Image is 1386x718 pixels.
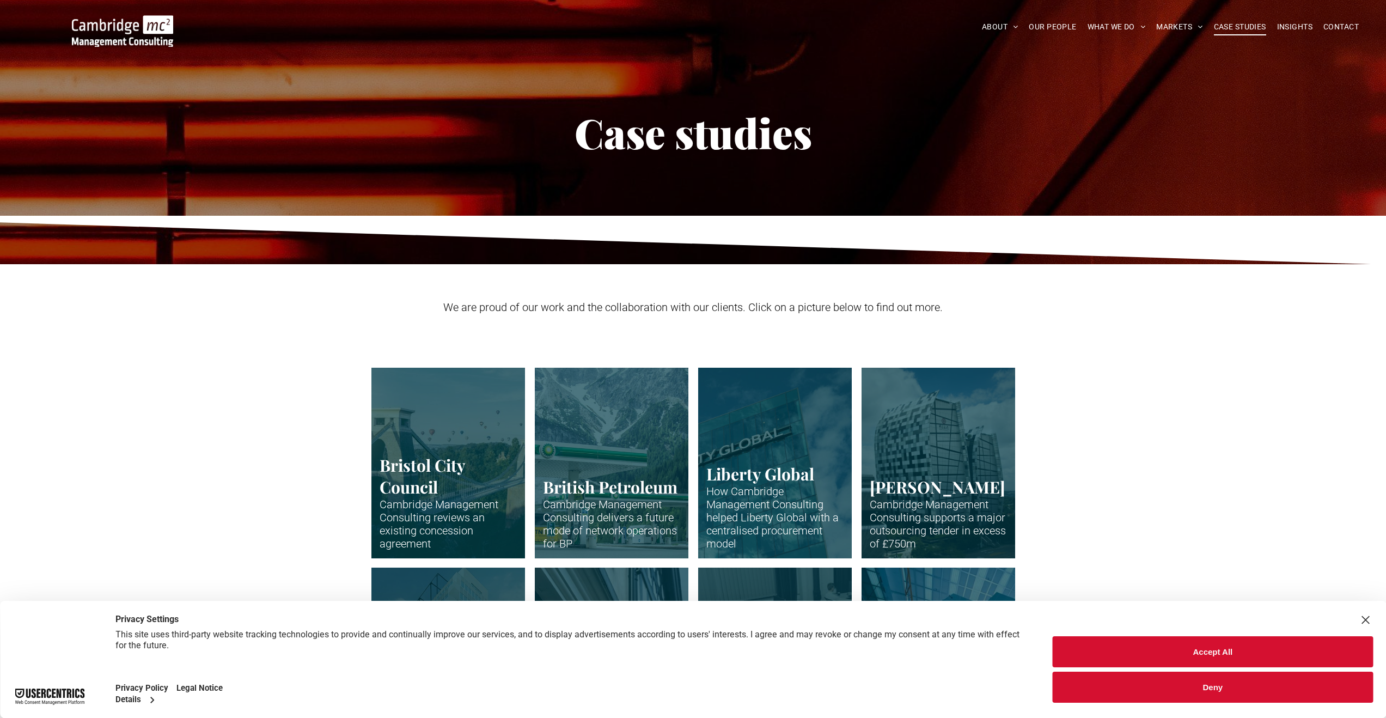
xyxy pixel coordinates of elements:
a: Clifton suspension bridge in Bristol with many hot air balloons over the trees [371,368,525,558]
a: INSIGHTS [1272,19,1318,35]
a: MARKETS [1151,19,1208,35]
img: Go to Homepage [72,15,173,47]
span: We are proud of our work and the collaboration with our clients. Click on a picture below to find... [443,301,943,314]
a: Close-up of skyscraper with Liberty Global name [698,368,852,558]
a: CONTACT [1318,19,1364,35]
a: Close up of BP petrol station [535,368,688,558]
a: OUR PEOPLE [1023,19,1082,35]
a: ABOUT [976,19,1024,35]
a: Your Business Transformed | Cambridge Management Consulting [72,17,173,28]
a: WHAT WE DO [1082,19,1151,35]
a: One of the major office buildings for Norton Rose [862,368,1015,558]
a: CASE STUDIES [1208,19,1272,35]
span: Case studies [575,105,812,160]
